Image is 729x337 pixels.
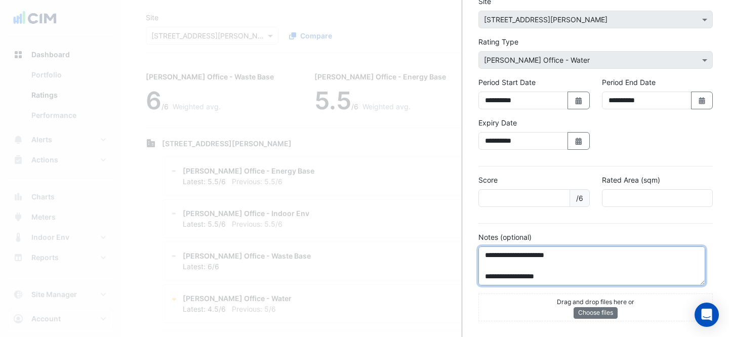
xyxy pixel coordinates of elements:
[574,96,583,105] fa-icon: Select Date
[602,175,660,185] label: Rated Area (sqm)
[478,117,517,128] label: Expiry Date
[478,36,518,47] label: Rating Type
[695,303,719,327] div: Open Intercom Messenger
[574,307,618,318] button: Choose files
[570,189,590,207] span: /6
[698,96,707,105] fa-icon: Select Date
[478,77,536,88] label: Period Start Date
[602,77,656,88] label: Period End Date
[574,137,583,145] fa-icon: Select Date
[557,298,634,306] small: Drag and drop files here or
[478,175,498,185] label: Score
[478,232,532,242] label: Notes (optional)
